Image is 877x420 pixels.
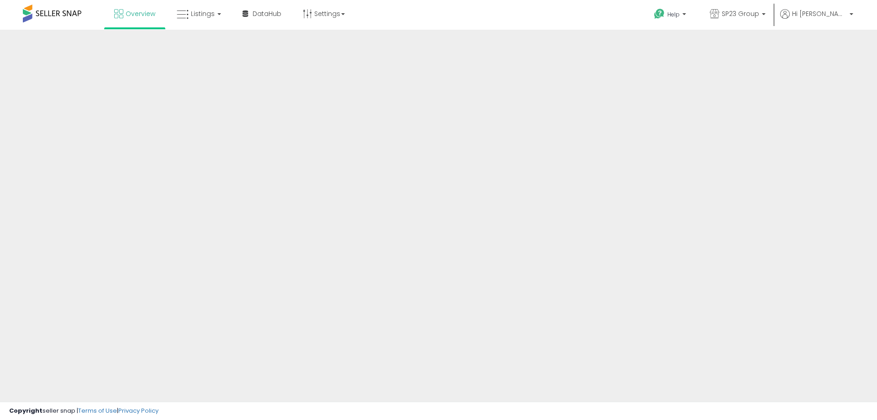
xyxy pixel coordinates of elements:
[253,9,281,18] span: DataHub
[722,9,759,18] span: SP23 Group
[191,9,215,18] span: Listings
[667,11,680,18] span: Help
[126,9,155,18] span: Overview
[9,407,158,415] div: seller snap | |
[654,8,665,20] i: Get Help
[792,9,847,18] span: Hi [PERSON_NAME]
[118,406,158,415] a: Privacy Policy
[780,9,853,30] a: Hi [PERSON_NAME]
[9,406,42,415] strong: Copyright
[78,406,117,415] a: Terms of Use
[647,1,695,30] a: Help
